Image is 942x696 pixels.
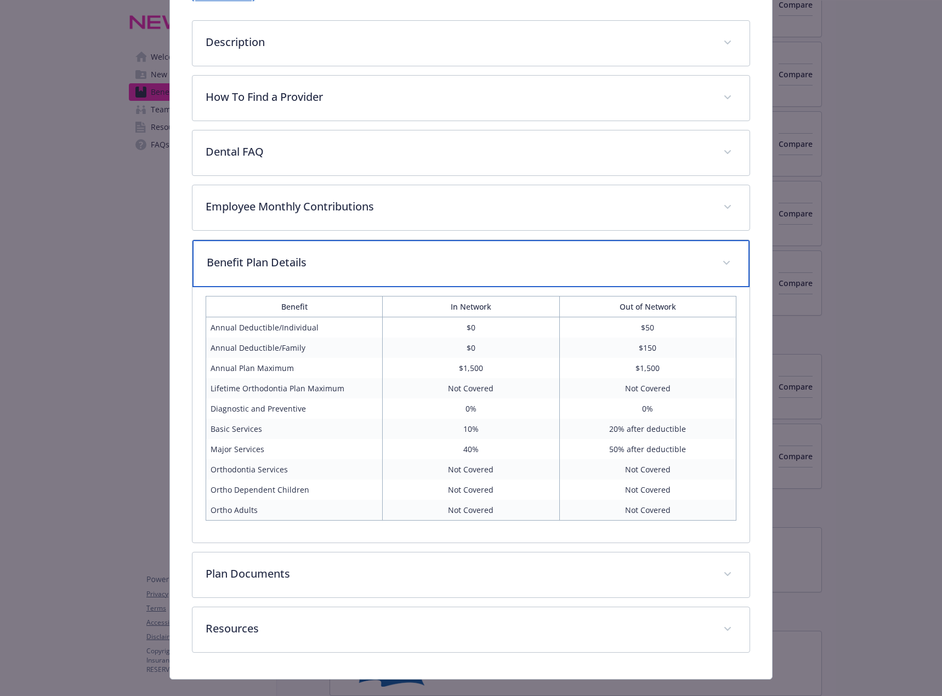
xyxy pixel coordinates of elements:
td: Ortho Adults [206,500,383,521]
td: 0% [559,398,736,419]
div: Plan Documents [192,552,750,597]
td: 40% [383,439,559,459]
td: 10% [383,419,559,439]
p: How To Find a Provider [206,89,710,105]
div: Employee Monthly Contributions [192,185,750,230]
td: Not Covered [559,480,736,500]
td: Diagnostic and Preventive [206,398,383,419]
td: Not Covered [383,378,559,398]
td: Ortho Dependent Children [206,480,383,500]
div: Description [192,21,750,66]
th: In Network [383,296,559,317]
td: Annual Plan Maximum [206,358,383,378]
td: Annual Deductible/Family [206,338,383,358]
th: Out of Network [559,296,736,317]
td: $0 [383,317,559,338]
div: Dental FAQ [192,130,750,175]
p: Dental FAQ [206,144,710,160]
div: Benefit Plan Details [192,240,750,287]
td: 50% after deductible [559,439,736,459]
td: 20% after deductible [559,419,736,439]
td: Major Services [206,439,383,459]
p: Resources [206,620,710,637]
td: Not Covered [559,500,736,521]
p: Plan Documents [206,566,710,582]
td: Basic Services [206,419,383,439]
td: Annual Deductible/Individual [206,317,383,338]
td: Not Covered [383,500,559,521]
td: $1,500 [559,358,736,378]
td: $1,500 [383,358,559,378]
th: Benefit [206,296,383,317]
td: 0% [383,398,559,419]
td: $150 [559,338,736,358]
p: Description [206,34,710,50]
td: $50 [559,317,736,338]
p: Benefit Plan Details [207,254,709,271]
td: Not Covered [559,378,736,398]
div: Benefit Plan Details [192,287,750,543]
td: Lifetime Orthodontia Plan Maximum [206,378,383,398]
div: How To Find a Provider [192,76,750,121]
div: Resources [192,607,750,652]
p: Employee Monthly Contributions [206,198,710,215]
td: Orthodontia Services [206,459,383,480]
td: Not Covered [383,480,559,500]
td: $0 [383,338,559,358]
td: Not Covered [383,459,559,480]
td: Not Covered [559,459,736,480]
